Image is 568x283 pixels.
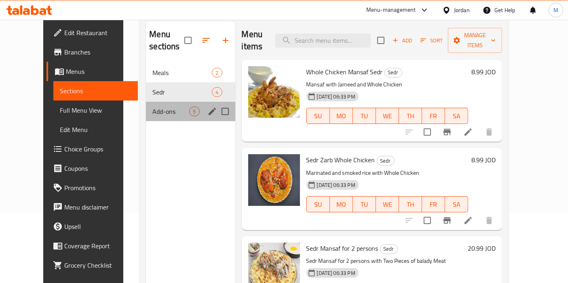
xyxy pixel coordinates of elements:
span: [DATE] 06:33 PM [314,181,359,189]
span: Choice Groups [64,144,132,154]
span: Select to update [419,212,436,229]
button: WE [376,196,399,212]
span: Menu disclaimer [64,202,132,212]
button: FR [422,108,445,124]
span: Sedr [385,68,402,77]
button: Add section [216,31,235,50]
a: Choice Groups [46,139,138,159]
button: Manage items [448,28,502,53]
span: TU [356,199,373,210]
a: Coupons [46,159,138,178]
span: 4 [212,88,222,96]
button: delete [479,122,499,142]
span: Sort sections [196,31,216,50]
button: Branch-specific-item [437,122,457,142]
img: Whole Chicken Mansaf Sedr [248,66,300,118]
a: Edit Menu [53,120,138,139]
span: SU [310,199,327,210]
span: FR [425,110,442,122]
span: TH [402,199,419,210]
button: SU [306,108,330,124]
div: items [212,68,222,78]
div: items [212,87,222,97]
button: TH [399,196,422,212]
a: Full Menu View [53,101,138,120]
div: Sedr4 [146,82,235,102]
button: SA [445,196,468,212]
span: Edit Menu [60,125,132,134]
span: Add [391,36,413,45]
a: Upsell [46,217,138,236]
span: Meals [152,68,212,78]
span: Sedr Zarb Whole Chicken [306,154,375,166]
h6: 8.99 JOD [471,154,496,166]
span: Add item [389,34,415,47]
button: edit [206,105,218,117]
button: SA [445,108,468,124]
span: Select all sections [179,32,196,49]
span: Sedr Mansaf for 2 persons [306,242,378,254]
span: Whole Chicken Mansaf Sedr [306,66,383,78]
span: M [553,6,558,15]
a: Menus [46,62,138,81]
span: Full Menu View [60,105,132,115]
button: TU [353,196,376,212]
span: Coverage Report [64,241,132,251]
span: Manage items [454,30,496,50]
h2: Menu items [242,28,266,52]
span: Sections [60,86,132,96]
button: TU [353,108,376,124]
div: Menu-management [366,5,416,15]
h2: Menu sections [149,28,184,52]
span: TU [356,110,373,122]
span: Promotions [64,183,132,193]
span: TH [402,110,419,122]
span: Sedr [380,244,397,254]
a: Edit Restaurant [46,23,138,42]
p: Sedr Mansaf for 2 persons with Two Pieces of balady Meat [306,256,465,266]
a: Coverage Report [46,236,138,256]
input: search [275,34,371,48]
h6: 20.99 JOD [468,243,496,254]
a: Branches [46,42,138,62]
span: Upsell [64,222,132,231]
button: Branch-specific-item [437,211,457,230]
span: Menus [66,67,132,76]
span: Edit Restaurant [64,28,132,38]
nav: Menu sections [146,60,235,124]
span: Sedr [152,87,212,97]
span: WE [379,199,396,210]
span: Sort [420,36,443,45]
span: MO [333,110,350,122]
span: [DATE] 06:33 PM [314,269,359,277]
span: 5 [190,108,199,115]
span: 2 [212,69,222,77]
p: Mansaf with Jameed and Whole Chicken [306,80,469,90]
a: Promotions [46,178,138,197]
a: Edit menu item [463,216,473,225]
button: FR [422,196,445,212]
div: Sedr [377,156,395,166]
span: FR [425,199,442,210]
span: Select section [372,32,389,49]
a: Edit menu item [463,127,473,137]
a: Menu disclaimer [46,197,138,217]
h6: 8.99 JOD [471,66,496,78]
a: Grocery Checklist [46,256,138,275]
button: SU [306,196,330,212]
button: WE [376,108,399,124]
span: MO [333,199,350,210]
button: TH [399,108,422,124]
a: Sections [53,81,138,101]
span: [DATE] 06:33 PM [314,93,359,101]
span: Grocery Checklist [64,260,132,270]
span: Select to update [419,124,436,140]
span: Add-ons [152,107,189,116]
p: Marinated and smoked rice with Whole Chicken [306,168,469,178]
button: Sort [418,34,445,47]
button: Add [389,34,415,47]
